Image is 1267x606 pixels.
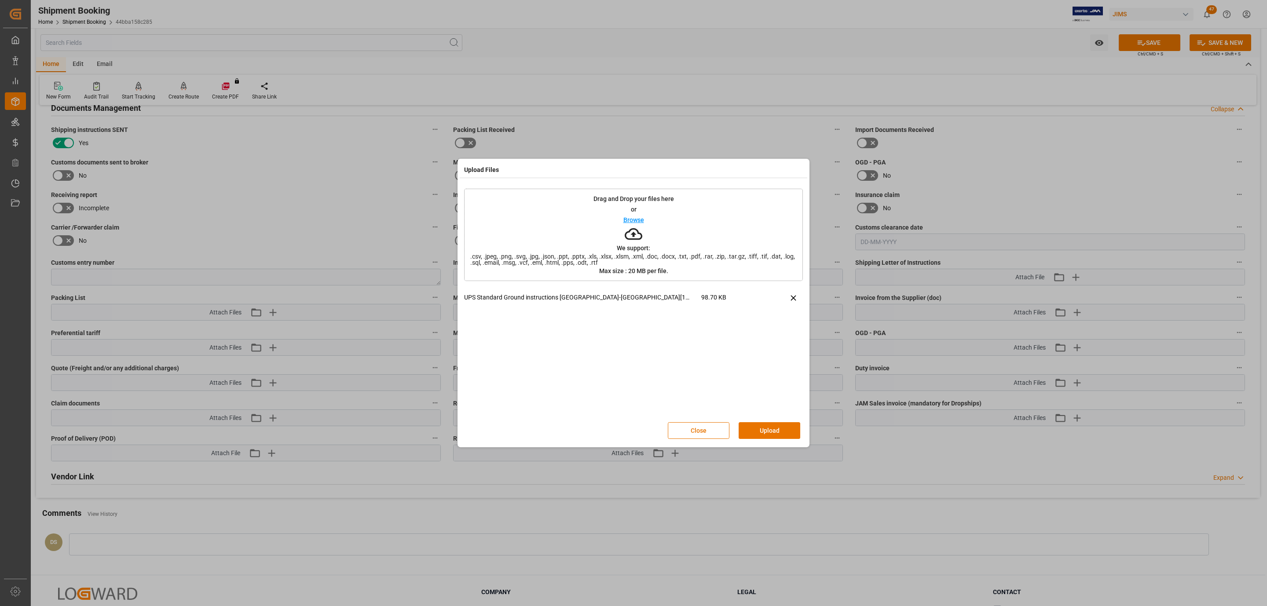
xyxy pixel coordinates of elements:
p: Browse [623,217,644,223]
p: UPS Standard Ground instructions [GEOGRAPHIC_DATA]-[GEOGRAPHIC_DATA][1913].docx [464,293,701,302]
div: Drag and Drop your files hereorBrowseWe support:.csv, .jpeg, .png, .svg, .jpg, .json, .ppt, .pptx... [464,189,803,281]
p: We support: [617,245,650,251]
p: or [631,206,637,212]
button: Close [668,422,729,439]
span: .csv, .jpeg, .png, .svg, .jpg, .json, .ppt, .pptx, .xls, .xlsx, .xlsm, .xml, .doc, .docx, .txt, .... [465,253,802,266]
h4: Upload Files [464,165,499,175]
span: 98.70 KB [701,293,761,308]
button: Upload [739,422,800,439]
p: Max size : 20 MB per file. [599,268,668,274]
p: Drag and Drop your files here [593,196,674,202]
